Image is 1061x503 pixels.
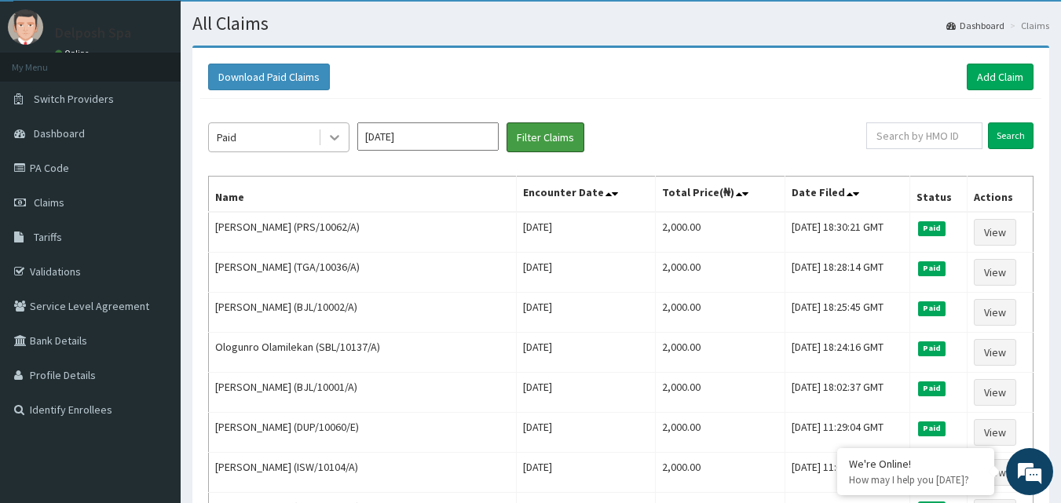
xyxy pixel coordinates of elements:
[209,293,517,333] td: [PERSON_NAME] (BJL/10002/A)
[1006,19,1049,32] li: Claims
[209,413,517,453] td: [PERSON_NAME] (DUP/10060/E)
[209,453,517,493] td: [PERSON_NAME] (ISW/10104/A)
[918,301,946,315] span: Paid
[656,453,785,493] td: 2,000.00
[82,88,264,108] div: Chat with us now
[974,259,1016,286] a: View
[967,64,1034,90] a: Add Claim
[974,459,1016,486] a: View
[918,381,946,395] span: Paid
[967,177,1033,213] th: Actions
[217,129,236,145] div: Paid
[918,261,946,275] span: Paid
[357,122,499,151] input: Select Month and Year
[849,457,982,471] div: We're Online!
[258,8,295,46] div: Minimize live chat window
[209,333,517,373] td: Ologunro Olamilekan (SBL/10137/A)
[656,293,785,333] td: 2,000.00
[516,293,656,333] td: [DATE]
[988,122,1034,149] input: Search
[209,212,517,253] td: [PERSON_NAME] (PRS/10062/A)
[34,230,62,244] span: Tariffs
[656,413,785,453] td: 2,000.00
[974,419,1016,446] a: View
[516,453,656,493] td: [DATE]
[785,212,909,253] td: [DATE] 18:30:21 GMT
[785,293,909,333] td: [DATE] 18:25:45 GMT
[946,19,1004,32] a: Dashboard
[656,177,785,213] th: Total Price(₦)
[516,253,656,293] td: [DATE]
[55,48,93,59] a: Online
[974,219,1016,246] a: View
[34,126,85,140] span: Dashboard
[656,333,785,373] td: 2,000.00
[516,212,656,253] td: [DATE]
[785,253,909,293] td: [DATE] 18:28:14 GMT
[974,339,1016,366] a: View
[507,122,584,152] button: Filter Claims
[974,379,1016,406] a: View
[55,26,131,40] p: Delposh Spa
[209,253,517,293] td: [PERSON_NAME] (TGA/10036/A)
[656,212,785,253] td: 2,000.00
[785,177,909,213] th: Date Filed
[91,151,217,310] span: We're online!
[918,341,946,355] span: Paid
[785,373,909,413] td: [DATE] 18:02:37 GMT
[656,373,785,413] td: 2,000.00
[918,221,946,235] span: Paid
[785,413,909,453] td: [DATE] 11:29:04 GMT
[974,299,1016,326] a: View
[209,177,517,213] th: Name
[909,177,967,213] th: Status
[34,92,114,106] span: Switch Providers
[208,64,330,90] button: Download Paid Claims
[866,122,982,149] input: Search by HMO ID
[656,253,785,293] td: 2,000.00
[192,13,1049,34] h1: All Claims
[29,78,64,118] img: d_794563401_company_1708531726252_794563401
[34,195,64,210] span: Claims
[8,336,299,391] textarea: Type your message and hit 'Enter'
[918,421,946,436] span: Paid
[785,453,909,493] td: [DATE] 11:02:11 GMT
[516,333,656,373] td: [DATE]
[516,373,656,413] td: [DATE]
[849,473,982,487] p: How may I help you today?
[785,333,909,373] td: [DATE] 18:24:16 GMT
[516,177,656,213] th: Encounter Date
[8,9,43,45] img: User Image
[516,413,656,453] td: [DATE]
[209,373,517,413] td: [PERSON_NAME] (BJL/10001/A)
